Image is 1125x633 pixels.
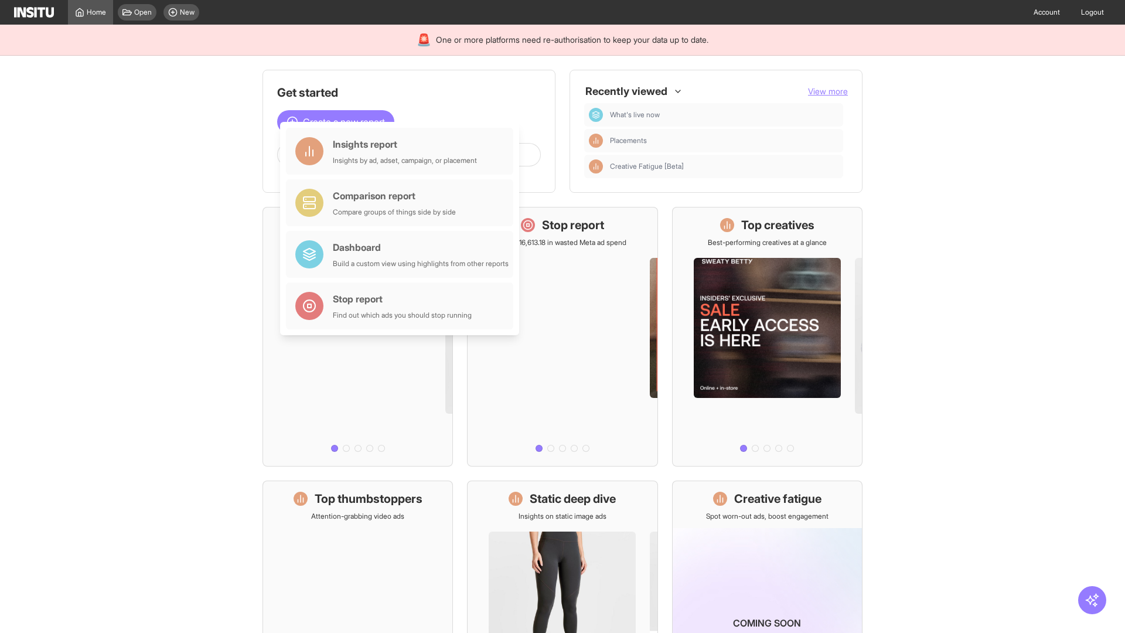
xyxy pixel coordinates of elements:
[808,86,848,96] span: View more
[262,207,453,467] a: What's live nowSee all active ads instantly
[333,207,456,217] div: Compare groups of things side by side
[741,217,814,233] h1: Top creatives
[542,217,604,233] h1: Stop report
[315,491,422,507] h1: Top thumbstoppers
[808,86,848,97] button: View more
[333,292,472,306] div: Stop report
[672,207,862,467] a: Top creativesBest-performing creatives at a glance
[333,189,456,203] div: Comparison report
[333,156,477,165] div: Insights by ad, adset, campaign, or placement
[589,134,603,148] div: Insights
[333,311,472,320] div: Find out which ads you should stop running
[436,34,708,46] span: One or more platforms need re-authorisation to keep your data up to date.
[134,8,152,17] span: Open
[277,110,394,134] button: Create a new report
[589,108,603,122] div: Dashboard
[311,512,404,521] p: Attention-grabbing video ads
[610,136,838,145] span: Placements
[498,238,626,247] p: Save £16,613.18 in wasted Meta ad spend
[708,238,827,247] p: Best-performing creatives at a glance
[610,136,647,145] span: Placements
[303,115,385,129] span: Create a new report
[180,8,195,17] span: New
[87,8,106,17] span: Home
[333,137,477,151] div: Insights report
[610,110,838,120] span: What's live now
[530,491,616,507] h1: Static deep dive
[519,512,606,521] p: Insights on static image ads
[333,259,509,268] div: Build a custom view using highlights from other reports
[610,162,684,171] span: Creative Fatigue [Beta]
[467,207,657,467] a: Stop reportSave £16,613.18 in wasted Meta ad spend
[610,110,660,120] span: What's live now
[610,162,838,171] span: Creative Fatigue [Beta]
[417,32,431,48] div: 🚨
[589,159,603,173] div: Insights
[277,84,541,101] h1: Get started
[333,240,509,254] div: Dashboard
[14,7,54,18] img: Logo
